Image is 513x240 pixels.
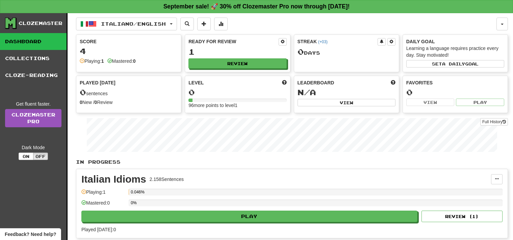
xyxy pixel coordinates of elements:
[81,199,125,211] div: Mastered: 0
[406,38,504,45] div: Daily Goal
[81,174,146,184] div: Italian Idioms
[188,88,286,97] div: 0
[81,227,116,232] span: Played [DATE]: 0
[298,38,378,45] div: Streak
[406,60,504,68] button: Seta dailygoal
[456,99,504,106] button: Play
[80,38,178,45] div: Score
[298,48,395,56] div: Day s
[81,189,125,200] div: Playing: 1
[33,153,48,160] button: Off
[480,118,508,126] button: Full History
[19,20,62,27] div: Clozemaster
[298,47,304,56] span: 0
[298,99,395,106] button: View
[421,211,503,222] button: Review (1)
[81,211,417,222] button: Play
[101,21,166,27] span: Italiano / English
[406,99,455,106] button: View
[391,79,395,86] span: This week in points, UTC
[80,47,178,55] div: 4
[214,18,228,30] button: More stats
[298,79,334,86] span: Leaderboard
[188,102,286,109] div: 96 more points to level 1
[298,87,316,97] span: N/A
[107,58,136,64] div: Mastered:
[5,109,61,127] a: ClozemasterPro
[80,99,178,106] div: New / Review
[406,45,504,58] div: Learning a language requires practice every day. Stay motivated!
[19,153,33,160] button: On
[150,176,184,183] div: 2.158 Sentences
[282,79,287,86] span: Score more points to level up
[101,58,104,64] strong: 1
[76,159,508,165] p: In Progress
[188,38,278,45] div: Ready for Review
[197,18,211,30] button: Add sentence to collection
[76,18,177,30] button: Italiano/English
[133,58,136,64] strong: 0
[442,61,465,66] span: a daily
[5,144,61,151] div: Dark Mode
[80,88,178,97] div: sentences
[5,231,56,238] span: Open feedback widget
[80,87,86,97] span: 0
[5,101,61,107] div: Get fluent faster.
[180,18,194,30] button: Search sentences
[406,88,504,97] div: 0
[95,100,97,105] strong: 0
[188,79,204,86] span: Level
[80,100,82,105] strong: 0
[188,48,286,56] div: 1
[80,79,116,86] span: Played [DATE]
[163,3,350,10] strong: September sale! 🚀 30% off Clozemaster Pro now through [DATE]!
[188,58,286,69] button: Review
[406,79,504,86] div: Favorites
[318,39,328,44] a: (+03)
[80,58,104,64] div: Playing:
